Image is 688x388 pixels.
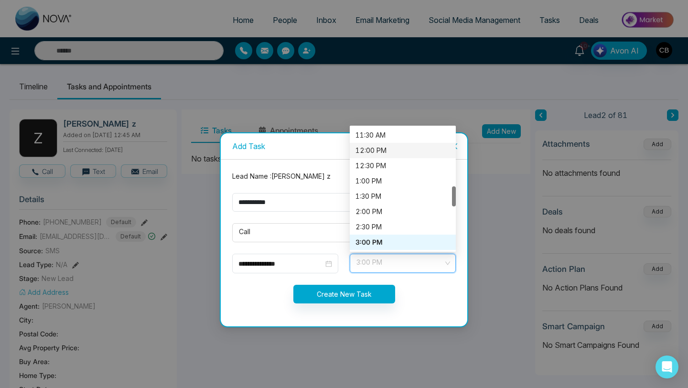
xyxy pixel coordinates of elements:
div: 1:30 PM [350,189,456,204]
div: 12:00 PM [350,143,456,158]
span: 3:00 PM [356,255,449,271]
div: 2:30 PM [350,219,456,235]
div: 12:30 PM [350,158,456,173]
span: Call [239,225,449,241]
div: Lead Name : [PERSON_NAME] z [226,171,462,182]
div: 2:00 PM [350,204,456,219]
div: 1:00 PM [355,176,450,186]
div: 1:30 PM [355,191,450,202]
div: 3:00 PM [350,235,456,250]
div: Open Intercom Messenger [656,356,678,378]
div: 12:30 PM [355,161,450,171]
div: 11:30 AM [355,130,450,140]
div: Add Task [232,141,456,151]
div: 11:30 AM [350,128,456,143]
div: 12:00 PM [355,145,450,156]
div: 3:00 PM [355,237,450,248]
button: Create New Task [293,285,395,303]
div: 2:00 PM [355,206,450,217]
div: 1:00 PM [350,173,456,189]
div: 2:30 PM [355,222,450,232]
